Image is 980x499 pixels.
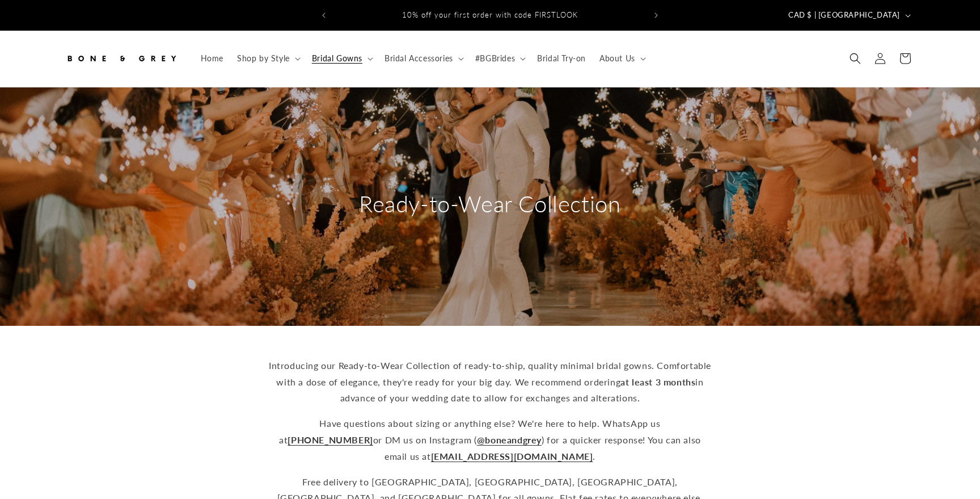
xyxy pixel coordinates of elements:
[65,46,178,71] img: Bone and Grey Bridal
[477,434,542,445] a: @boneandgrey
[269,358,711,406] p: Introducing our Ready-to-Wear Collection of ready-to-ship, quality minimal bridal gowns. Comforta...
[475,53,515,64] span: #BGBrides
[288,434,373,445] a: [PHONE_NUMBER]
[378,47,468,70] summary: Bridal Accessories
[237,53,290,64] span: Shop by Style
[194,47,230,70] a: Home
[230,47,305,70] summary: Shop by Style
[599,53,635,64] span: About Us
[385,53,453,64] span: Bridal Accessories
[431,451,593,462] a: [EMAIL_ADDRESS][DOMAIN_NAME]
[305,47,378,70] summary: Bridal Gowns
[402,10,578,19] span: 10% off your first order with code FIRSTLOOK
[593,47,650,70] summary: About Us
[359,189,620,219] h2: Ready-to-Wear Collection
[843,46,868,71] summary: Search
[788,10,900,21] span: CAD $ | [GEOGRAPHIC_DATA]
[468,47,530,70] summary: #BGBrides
[61,42,183,76] a: Bone and Grey Bridal
[201,53,223,64] span: Home
[537,53,586,64] span: Bridal Try-on
[312,53,362,64] span: Bridal Gowns
[311,5,336,26] button: Previous announcement
[269,416,711,464] p: Have questions about sizing or anything else? We're here to help. WhatsApp us at or DM us on Inst...
[782,5,915,26] button: CAD $ | [GEOGRAPHIC_DATA]
[644,5,669,26] button: Next announcement
[530,47,593,70] a: Bridal Try-on
[620,376,695,387] strong: at least 3 months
